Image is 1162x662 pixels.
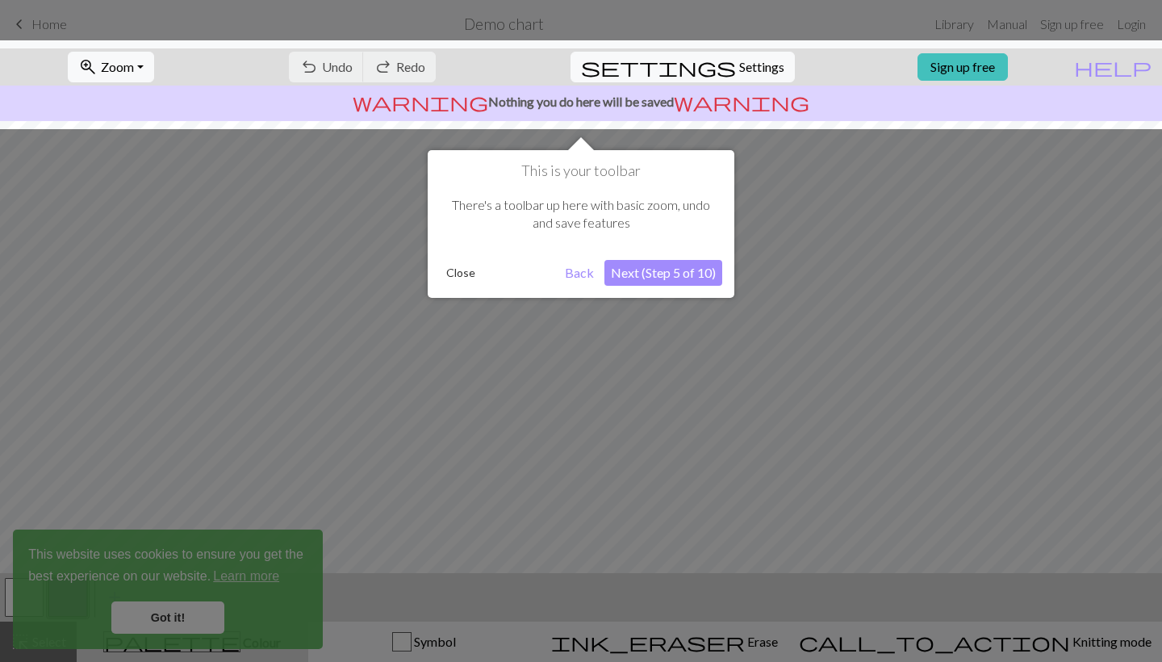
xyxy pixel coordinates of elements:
h1: This is your toolbar [440,162,722,180]
button: Close [440,261,482,285]
button: Next (Step 5 of 10) [604,260,722,286]
div: There's a toolbar up here with basic zoom, undo and save features [440,180,722,249]
div: This is your toolbar [428,150,734,298]
button: Back [558,260,600,286]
